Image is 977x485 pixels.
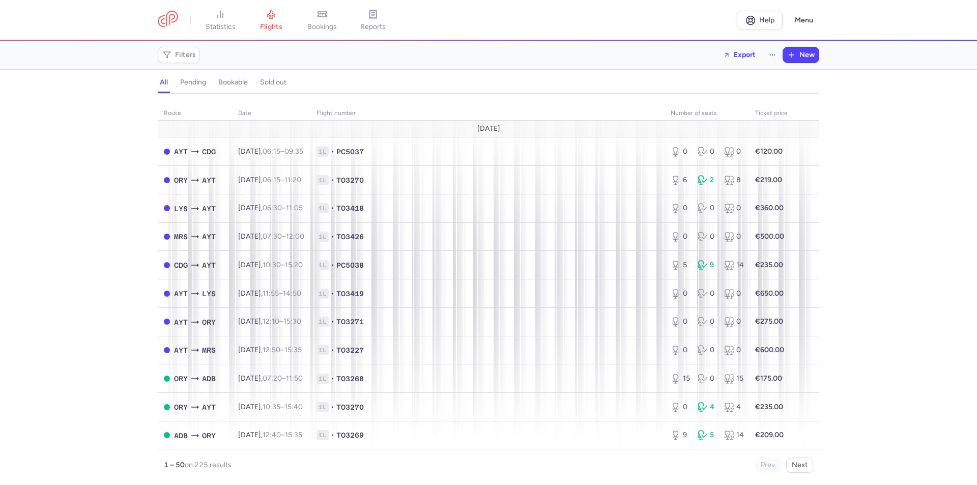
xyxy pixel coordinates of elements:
span: [DATE], [238,374,303,383]
div: 0 [671,289,689,299]
time: 15:30 [283,317,301,326]
div: 4 [698,402,716,412]
span: PC5037 [336,147,364,157]
span: [DATE], [238,232,304,241]
span: – [263,147,303,156]
span: • [331,175,334,185]
span: AYT [202,175,216,186]
span: – [263,431,302,439]
span: [DATE] [477,125,500,133]
span: PC5038 [336,260,364,270]
span: 1L [317,260,329,270]
span: [DATE], [238,289,301,298]
span: – [263,374,303,383]
span: • [331,232,334,242]
div: 0 [698,317,716,327]
div: 15 [671,374,689,384]
span: ORY [174,175,188,186]
span: on 225 results [185,461,232,469]
span: • [331,430,334,440]
time: 09:35 [284,147,303,156]
a: statistics [195,9,246,32]
span: [DATE], [238,317,301,326]
span: – [263,232,304,241]
strong: 1 – 50 [164,461,185,469]
div: 9 [698,260,716,270]
span: CDG [174,260,188,271]
span: TO3426 [336,232,364,242]
span: Help [759,16,774,24]
time: 12:50 [263,346,280,354]
strong: €500.00 [755,232,784,241]
span: • [331,260,334,270]
div: 0 [724,232,743,242]
a: reports [348,9,398,32]
span: 1L [317,203,329,213]
div: 8 [724,175,743,185]
span: ADB [202,373,216,384]
span: TO3271 [336,317,364,327]
time: 15:20 [285,261,303,269]
span: 1L [317,289,329,299]
div: 0 [724,345,743,355]
div: 6 [671,175,689,185]
strong: €600.00 [755,346,784,354]
div: 15 [724,374,743,384]
div: 0 [698,232,716,242]
span: • [331,317,334,327]
div: 0 [724,147,743,157]
span: TO3268 [336,374,364,384]
strong: €650.00 [755,289,784,298]
span: AYT [202,203,216,214]
div: 0 [698,374,716,384]
div: 0 [671,232,689,242]
div: 5 [698,430,716,440]
span: ORY [174,402,188,413]
strong: €235.00 [755,403,783,411]
h4: pending [180,78,206,87]
span: AYT [174,146,188,157]
div: 0 [724,203,743,213]
time: 07:30 [263,232,282,241]
span: bookings [307,22,337,32]
th: date [232,106,310,121]
span: 1L [317,317,329,327]
span: – [263,204,303,212]
div: 4 [724,402,743,412]
div: 0 [698,203,716,213]
strong: €209.00 [755,431,784,439]
span: MRS [202,345,216,356]
span: New [799,51,815,59]
div: 0 [698,147,716,157]
span: [DATE], [238,261,303,269]
span: reports [360,22,386,32]
span: AYT [202,402,216,413]
time: 11:20 [284,176,301,184]
span: TO3419 [336,289,364,299]
button: Menu [789,11,819,30]
span: ORY [174,373,188,384]
span: • [331,374,334,384]
time: 12:10 [263,317,279,326]
div: 0 [698,289,716,299]
time: 12:00 [286,232,304,241]
span: 1L [317,345,329,355]
div: 14 [724,260,743,270]
a: bookings [297,9,348,32]
span: • [331,289,334,299]
time: 07:20 [263,374,282,383]
span: TO3418 [336,203,364,213]
th: route [158,106,232,121]
div: 0 [671,203,689,213]
span: – [263,261,303,269]
h4: sold out [260,78,286,87]
button: Next [786,458,813,473]
span: TO3227 [336,345,364,355]
div: 5 [671,260,689,270]
span: – [263,317,301,326]
time: 15:35 [285,431,302,439]
time: 06:15 [263,147,280,156]
time: 06:30 [263,204,282,212]
div: 0 [724,289,743,299]
span: • [331,203,334,213]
